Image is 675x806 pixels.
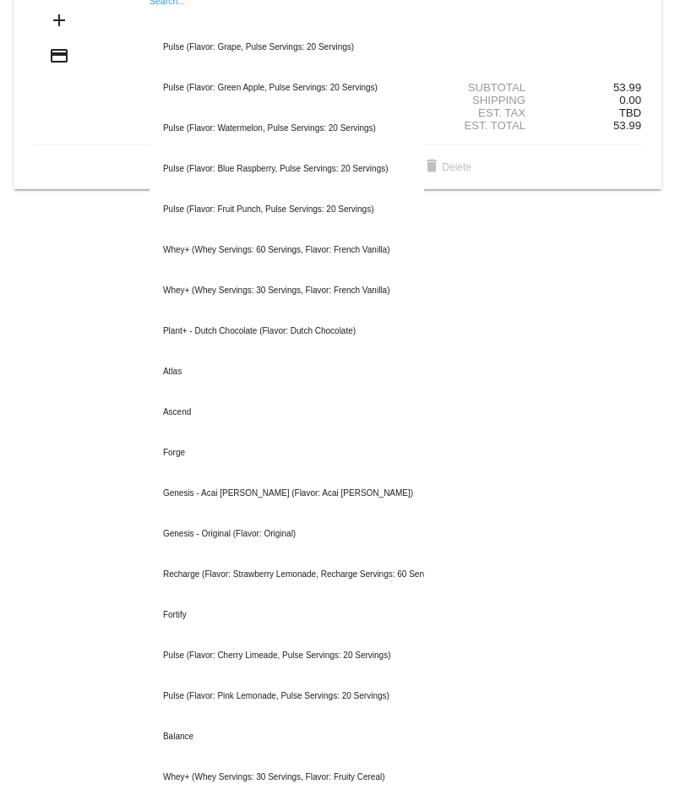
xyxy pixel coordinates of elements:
div: Balance [150,716,424,757]
span: 0.00 [619,94,641,106]
div: Genesis - Acai [PERSON_NAME] (Flavor: Acai [PERSON_NAME]) [150,473,424,514]
mat-icon: add [49,10,69,30]
div: Genesis - Original (Flavor: Original) [150,514,424,554]
div: Pulse (Flavor: Grape, Pulse Servings: 20 Servings) [150,27,424,68]
div: Ascend [150,392,424,433]
mat-icon: credit_card [49,46,69,66]
span: TBD [619,106,641,119]
div: Forge [150,433,424,473]
span: 53.99 [613,119,641,132]
div: Pulse (Flavor: Watermelon, Pulse Servings: 20 Servings) [150,108,424,149]
div: Subtotal [438,81,540,94]
div: Est. Total [438,119,540,132]
div: Pulse (Flavor: Green Apple, Pulse Servings: 20 Servings) [150,68,424,108]
div: Fortify [150,595,424,635]
div: Pulse (Flavor: Cherry Limeade, Pulse Servings: 20 Servings) [150,635,424,676]
mat-icon: delete [422,157,442,177]
input: Search... [150,12,424,25]
div: Recharge (Flavor: Strawberry Lemonade, Recharge Servings: 60 Servings) [150,554,424,595]
div: Est. Tax [438,106,540,119]
div: Shipping [438,94,540,106]
div: Pulse (Flavor: Pink Lemonade, Pulse Servings: 20 Servings) [150,676,424,716]
div: Pulse (Flavor: Fruit Punch, Pulse Servings: 20 Servings) [150,189,424,230]
div: Whey+ (Whey Servings: 30 Servings, Flavor: French Vanilla) [150,270,424,311]
div: Whey+ (Whey Servings: 60 Servings, Flavor: French Vanilla) [150,230,424,270]
div: 53.99 [540,81,641,94]
span: Delete [422,161,471,173]
div: Atlas [150,351,424,392]
div: Plant+ - Dutch Chocolate (Flavor: Dutch Chocolate) [150,311,424,351]
div: Pulse (Flavor: Blue Raspberry, Pulse Servings: 20 Servings) [150,149,424,189]
div: Whey+ (Whey Servings: 30 Servings, Flavor: Fruity Cereal) [150,757,424,798]
button: Delete [408,152,485,182]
